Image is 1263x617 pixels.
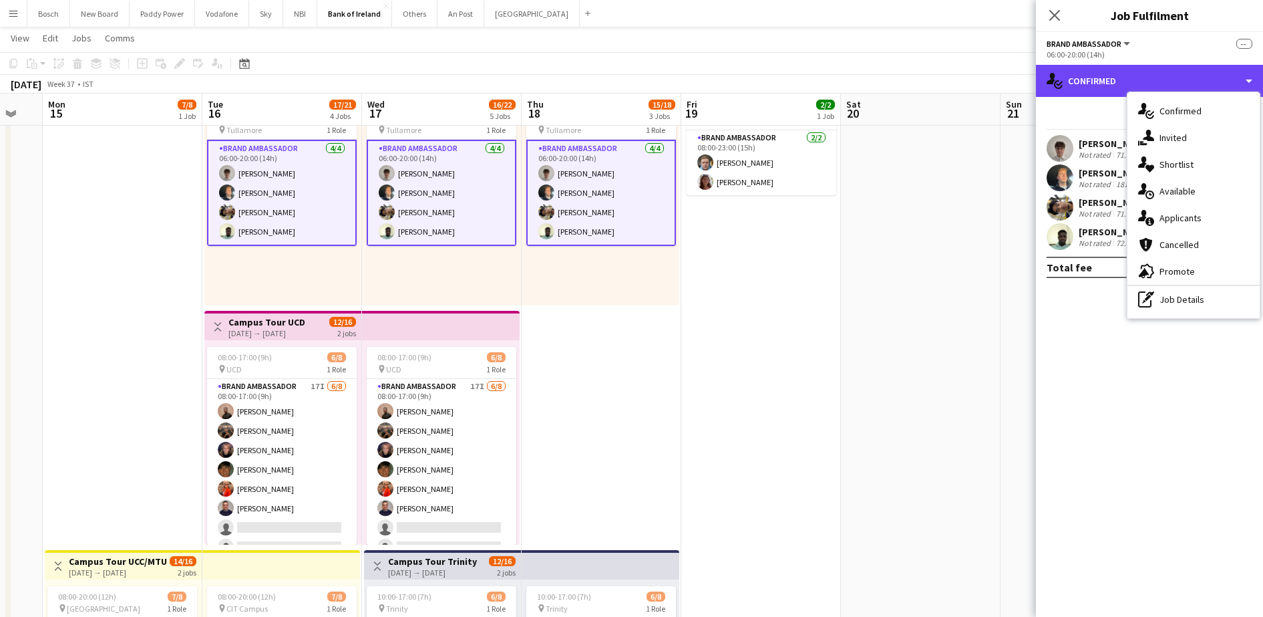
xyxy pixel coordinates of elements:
[1079,209,1113,219] div: Not rated
[525,106,544,121] span: 18
[489,556,516,566] span: 12/16
[546,125,581,135] span: Tullamore
[1036,65,1263,97] div: Confirmed
[207,108,357,246] div: 06:00-20:00 (14h)4/4 Tullamore1 RoleBrand Ambassador4/406:00-20:00 (14h)[PERSON_NAME][PERSON_NAME...
[484,1,580,27] button: [GEOGRAPHIC_DATA]
[1127,286,1260,313] div: Job Details
[317,1,392,27] button: Bank of Ireland
[283,1,317,27] button: NBI
[130,1,195,27] button: Paddy Power
[388,556,477,568] h3: Campus Tour Trinity
[365,106,385,121] span: 17
[646,125,665,135] span: 1 Role
[330,111,355,121] div: 4 Jobs
[816,100,835,110] span: 2/2
[527,98,544,110] span: Thu
[83,79,94,89] div: IST
[486,125,506,135] span: 1 Role
[170,556,196,566] span: 14/16
[27,1,70,27] button: Bosch
[526,108,676,246] div: 06:00-20:00 (14h)4/4 Tullamore1 RoleBrand Ambassador4/406:00-20:00 (14h)[PERSON_NAME][PERSON_NAME...
[377,352,431,362] span: 08:00-17:00 (9h)
[66,29,97,47] a: Jobs
[327,364,346,374] span: 1 Role
[167,604,186,614] span: 1 Role
[11,32,29,44] span: View
[70,1,130,27] button: New Board
[11,78,41,91] div: [DATE]
[5,29,35,47] a: View
[1079,238,1113,248] div: Not rated
[105,32,135,44] span: Comms
[386,364,401,374] span: UCD
[1079,179,1113,189] div: Not rated
[226,364,242,374] span: UCD
[537,592,591,602] span: 10:00-17:00 (7h)
[1006,98,1022,110] span: Sun
[207,379,357,560] app-card-role: Brand Ambassador17I6/808:00-17:00 (9h)[PERSON_NAME][PERSON_NAME][PERSON_NAME][PERSON_NAME][PERSON...
[1127,258,1260,285] div: Promote
[206,106,223,121] span: 16
[37,29,63,47] a: Edit
[367,108,516,246] app-job-card: 06:00-20:00 (14h)4/4 Tullamore1 RoleBrand Ambassador4/406:00-20:00 (14h)[PERSON_NAME][PERSON_NAME...
[226,604,268,614] span: CIT Campus
[1079,167,1149,179] div: [PERSON_NAME]
[178,111,196,121] div: 1 Job
[1047,49,1252,59] div: 06:00-20:00 (14h)
[195,1,249,27] button: Vodafone
[817,111,834,121] div: 1 Job
[844,106,861,121] span: 20
[100,29,140,47] a: Comms
[249,1,283,27] button: Sky
[1113,238,1143,248] div: 72.4km
[1127,205,1260,231] div: Applicants
[1113,150,1143,160] div: 71.9km
[1236,39,1252,49] span: --
[367,347,516,545] app-job-card: 08:00-17:00 (9h)6/8 UCD1 RoleBrand Ambassador17I6/808:00-17:00 (9h)[PERSON_NAME][PERSON_NAME][PER...
[646,604,665,614] span: 1 Role
[327,125,346,135] span: 1 Role
[386,604,408,614] span: Trinity
[1127,178,1260,205] div: Available
[46,106,65,121] span: 15
[1047,39,1132,49] button: Brand Ambassador
[71,32,92,44] span: Jobs
[649,100,675,110] span: 15/18
[497,566,516,578] div: 2 jobs
[329,317,356,327] span: 12/16
[207,347,357,545] app-job-card: 08:00-17:00 (9h)6/8 UCD1 RoleBrand Ambassador17I6/808:00-17:00 (9h)[PERSON_NAME][PERSON_NAME][PER...
[1047,261,1092,274] div: Total fee
[487,352,506,362] span: 6/8
[649,111,675,121] div: 3 Jobs
[546,604,568,614] span: Trinity
[44,79,77,89] span: Week 37
[1127,98,1260,124] div: Confirmed
[1036,7,1263,24] h3: Job Fulfilment
[1127,231,1260,258] div: Cancelled
[388,568,477,578] div: [DATE] → [DATE]
[437,1,484,27] button: An Post
[687,98,697,110] span: Fri
[1079,226,1149,238] div: [PERSON_NAME]
[687,72,836,195] app-job-card: 08:00-23:00 (15h)2/2Everyday Banking Branding Set Up (must drive) Overnight Kilkenny1 RoleBrand A...
[1047,39,1121,49] span: Brand Ambassador
[48,98,65,110] span: Mon
[168,592,186,602] span: 7/8
[647,592,665,602] span: 6/8
[487,592,506,602] span: 6/8
[1079,138,1149,150] div: [PERSON_NAME]
[43,32,58,44] span: Edit
[228,316,305,328] h3: Campus Tour UCD
[329,100,356,110] span: 17/21
[367,140,516,246] app-card-role: Brand Ambassador4/406:00-20:00 (14h)[PERSON_NAME][PERSON_NAME][PERSON_NAME][PERSON_NAME]
[1004,106,1022,121] span: 21
[327,604,346,614] span: 1 Role
[178,100,196,110] span: 7/8
[1079,197,1149,209] div: [PERSON_NAME]
[58,592,116,602] span: 08:00-20:00 (12h)
[392,1,437,27] button: Others
[69,556,167,568] h3: Campus Tour UCC/MTU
